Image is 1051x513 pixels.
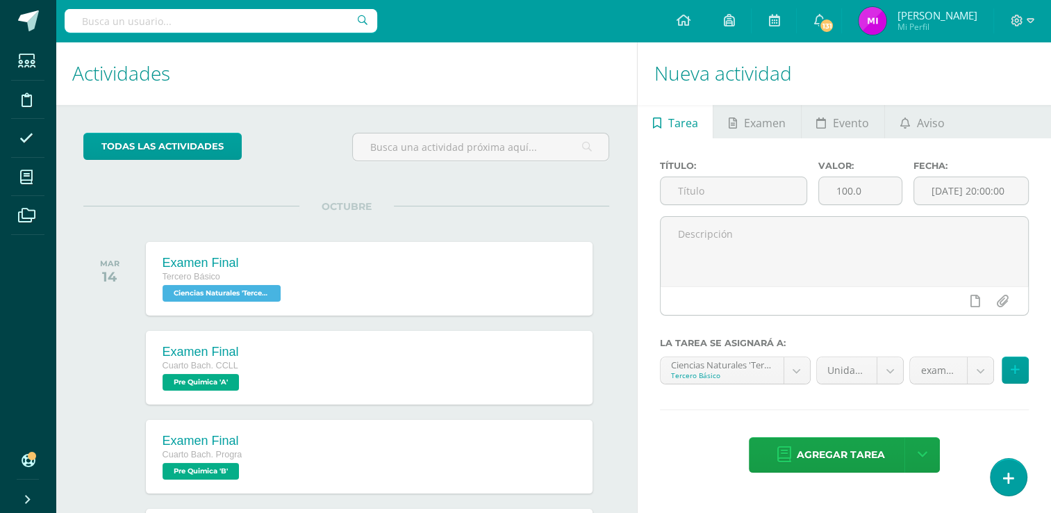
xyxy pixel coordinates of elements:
span: 131 [819,18,834,33]
a: Tarea [638,105,713,138]
span: Agregar tarea [797,438,885,472]
a: todas las Actividades [83,133,242,160]
a: Ciencias Naturales 'Tercero Básico A'Tercero Básico [661,357,809,384]
div: Tercero Básico [671,370,772,380]
span: OCTUBRE [299,200,394,213]
input: Título [661,177,806,204]
label: Título: [660,161,807,171]
a: Examen [713,105,800,138]
span: Ciencias Naturales 'Tercero Básico A' [163,285,281,302]
div: 14 [100,268,119,285]
label: Fecha: [913,161,1029,171]
span: [PERSON_NAME] [897,8,977,22]
div: Examen Final [163,434,242,448]
span: Examen [744,106,786,140]
span: Mi Perfil [897,21,977,33]
label: Valor: [818,161,902,171]
span: Pre Quimica 'A' [163,374,239,391]
a: Unidad 4 [817,357,904,384]
input: Fecha de entrega [914,177,1028,204]
span: examen (30.0pts) [920,357,957,384]
a: examen (30.0pts) [910,357,993,384]
h1: Actividades [72,42,620,105]
div: MAR [100,259,119,268]
span: Unidad 4 [827,357,867,384]
span: Tarea [668,106,698,140]
h1: Nueva actividad [654,42,1034,105]
input: Busca una actividad próxima aquí... [353,133,609,161]
input: Busca un usuario... [65,9,377,33]
a: Evento [802,105,884,138]
input: Puntos máximos [819,177,902,204]
span: Cuarto Bach. Progra [163,450,242,459]
img: e580cc0eb62752fa762e7f6d173b6223.png [859,7,886,35]
span: Pre Quimica 'B' [163,463,239,480]
a: Aviso [885,105,959,138]
label: La tarea se asignará a: [660,338,1029,348]
div: Examen Final [163,256,284,270]
span: Aviso [916,106,944,140]
span: Evento [833,106,869,140]
span: Cuarto Bach. CCLL [163,361,238,370]
span: Tercero Básico [163,272,220,282]
div: Examen Final [163,345,242,359]
div: Ciencias Naturales 'Tercero Básico A' [671,357,772,370]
